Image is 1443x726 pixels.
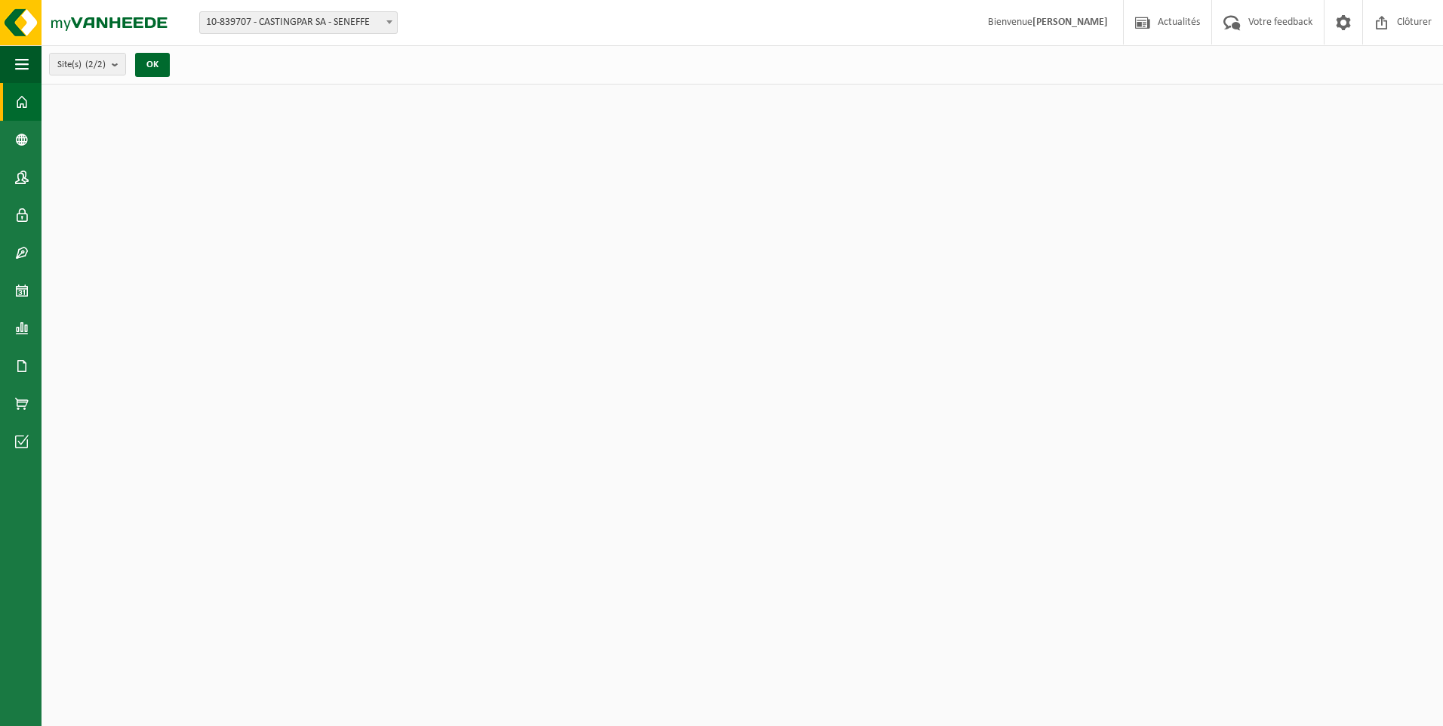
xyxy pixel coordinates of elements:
[85,60,106,69] count: (2/2)
[135,53,170,77] button: OK
[200,12,397,33] span: 10-839707 - CASTINGPAR SA - SENEFFE
[199,11,398,34] span: 10-839707 - CASTINGPAR SA - SENEFFE
[57,54,106,76] span: Site(s)
[49,53,126,75] button: Site(s)(2/2)
[1032,17,1108,28] strong: [PERSON_NAME]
